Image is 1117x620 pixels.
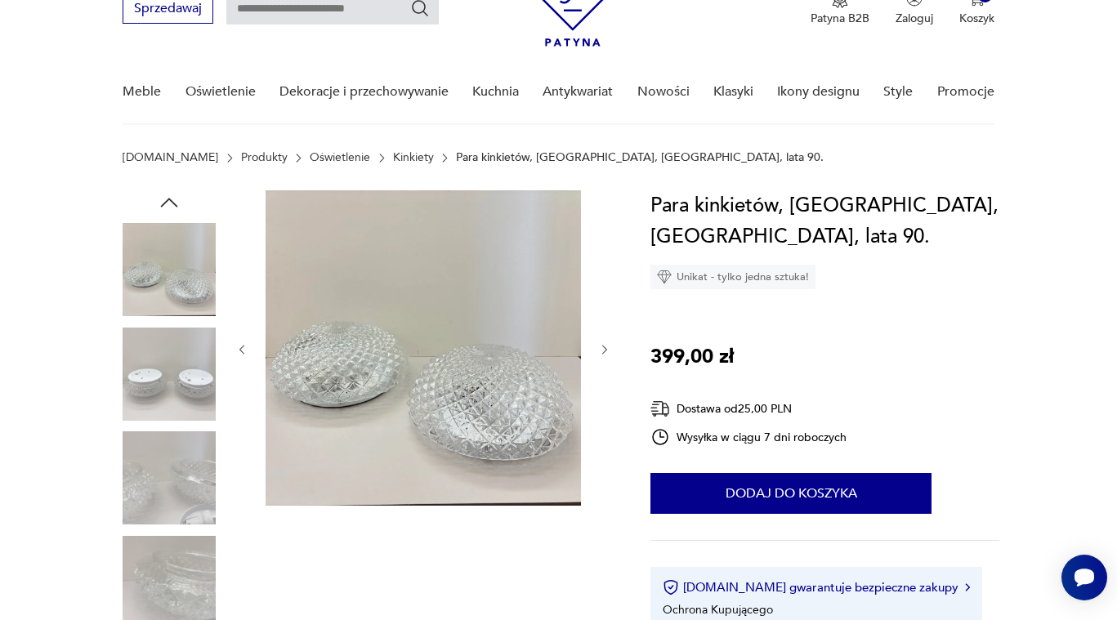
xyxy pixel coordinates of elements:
[650,427,847,447] div: Wysyłka w ciągu 7 dni roboczych
[663,602,773,618] li: Ochrona Kupującego
[650,399,670,419] img: Ikona dostawy
[393,151,434,164] a: Kinkiety
[123,151,218,164] a: [DOMAIN_NAME]
[883,60,913,123] a: Style
[811,11,869,26] p: Patyna B2B
[713,60,753,123] a: Klasyki
[650,341,734,372] p: 399,00 zł
[241,151,288,164] a: Produkty
[543,60,613,123] a: Antykwariat
[650,265,815,289] div: Unikat - tylko jedna sztuka!
[777,60,860,123] a: Ikony designu
[185,60,256,123] a: Oświetlenie
[650,399,847,419] div: Dostawa od 25,00 PLN
[965,583,970,591] img: Ikona strzałki w prawo
[123,4,213,16] a: Sprzedawaj
[637,60,690,123] a: Nowości
[1061,555,1107,600] iframe: Smartsupp widget button
[896,11,933,26] p: Zaloguj
[310,151,370,164] a: Oświetlenie
[937,60,994,123] a: Promocje
[650,190,999,252] h1: Para kinkietów, [GEOGRAPHIC_DATA], [GEOGRAPHIC_DATA], lata 90.
[663,579,969,595] button: [DOMAIN_NAME] gwarantuje bezpieczne zakupy
[456,151,824,164] p: Para kinkietów, [GEOGRAPHIC_DATA], [GEOGRAPHIC_DATA], lata 90.
[123,328,216,421] img: Zdjęcie produktu Para kinkietów, Massive, Belgia, lata 90.
[266,190,581,506] img: Zdjęcie produktu Para kinkietów, Massive, Belgia, lata 90.
[650,473,932,514] button: Dodaj do koszyka
[959,11,994,26] p: Koszyk
[657,270,672,284] img: Ikona diamentu
[123,223,216,316] img: Zdjęcie produktu Para kinkietów, Massive, Belgia, lata 90.
[472,60,519,123] a: Kuchnia
[279,60,449,123] a: Dekoracje i przechowywanie
[663,579,679,595] img: Ikona certyfikatu
[123,60,161,123] a: Meble
[123,431,216,524] img: Zdjęcie produktu Para kinkietów, Massive, Belgia, lata 90.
